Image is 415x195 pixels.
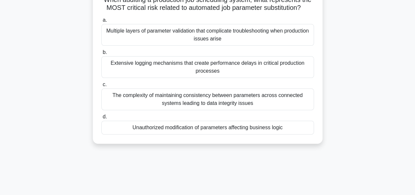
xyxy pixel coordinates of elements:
div: The complexity of maintaining consistency between parameters across connected systems leading to ... [101,88,314,110]
div: Unauthorized modification of parameters affecting business logic [101,121,314,134]
span: d. [103,114,107,119]
div: Multiple layers of parameter validation that complicate troubleshooting when production issues arise [101,24,314,46]
span: b. [103,49,107,55]
div: Extensive logging mechanisms that create performance delays in critical production processes [101,56,314,78]
span: a. [103,17,107,23]
span: c. [103,82,107,87]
